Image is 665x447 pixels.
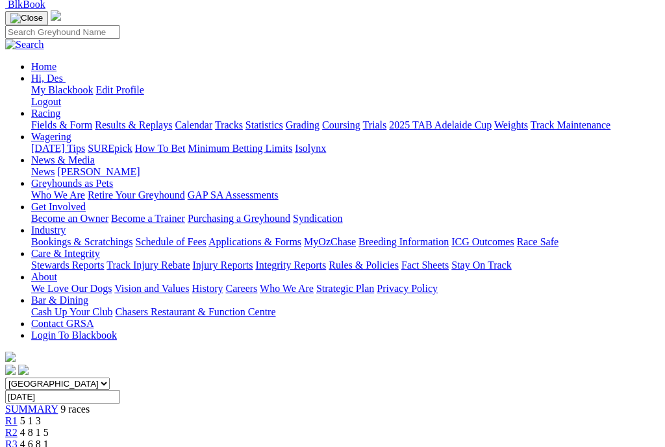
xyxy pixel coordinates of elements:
[5,427,18,438] a: R2
[531,119,610,130] a: Track Maintenance
[255,260,326,271] a: Integrity Reports
[188,189,279,200] a: GAP SA Assessments
[31,201,86,212] a: Get Involved
[322,119,360,130] a: Coursing
[31,131,71,142] a: Wagering
[31,236,132,247] a: Bookings & Scratchings
[188,143,292,154] a: Minimum Betting Limits
[5,25,120,39] input: Search
[18,365,29,375] img: twitter.svg
[115,306,275,317] a: Chasers Restaurant & Function Centre
[260,283,314,294] a: Who We Are
[31,283,112,294] a: We Love Our Dogs
[31,213,108,224] a: Become an Owner
[31,166,55,177] a: News
[5,415,18,426] a: R1
[31,236,660,248] div: Industry
[95,119,172,130] a: Results & Replays
[245,119,283,130] a: Statistics
[5,39,44,51] img: Search
[51,10,61,21] img: logo-grsa-white.png
[31,73,66,84] a: Hi, Des
[295,143,326,154] a: Isolynx
[362,119,386,130] a: Trials
[5,390,120,404] input: Select date
[31,119,660,131] div: Racing
[135,143,186,154] a: How To Bet
[57,166,140,177] a: [PERSON_NAME]
[31,84,660,108] div: Hi, Des
[107,260,190,271] a: Track Injury Rebate
[31,295,88,306] a: Bar & Dining
[31,224,66,236] a: Industry
[389,119,492,130] a: 2025 TAB Adelaide Cup
[293,213,342,224] a: Syndication
[111,213,185,224] a: Become a Trainer
[20,427,49,438] span: 4 8 1 5
[31,330,117,341] a: Login To Blackbook
[96,84,144,95] a: Edit Profile
[5,11,48,25] button: Toggle navigation
[208,236,301,247] a: Applications & Forms
[31,108,60,119] a: Racing
[192,260,253,271] a: Injury Reports
[31,154,95,165] a: News & Media
[20,415,41,426] span: 5 1 3
[31,143,660,154] div: Wagering
[377,283,438,294] a: Privacy Policy
[31,84,94,95] a: My Blackbook
[10,13,43,23] img: Close
[304,236,356,247] a: MyOzChase
[31,166,660,178] div: News & Media
[88,189,185,200] a: Retire Your Greyhound
[31,318,94,329] a: Contact GRSA
[5,365,16,375] img: facebook.svg
[215,119,243,130] a: Tracks
[31,119,92,130] a: Fields & Form
[494,119,528,130] a: Weights
[31,61,56,72] a: Home
[516,236,558,247] a: Race Safe
[329,260,399,271] a: Rules & Policies
[192,283,223,294] a: History
[286,119,320,130] a: Grading
[358,236,449,247] a: Breeding Information
[31,96,61,107] a: Logout
[316,283,374,294] a: Strategic Plan
[175,119,212,130] a: Calendar
[5,404,58,415] a: SUMMARY
[401,260,449,271] a: Fact Sheets
[31,306,112,317] a: Cash Up Your Club
[225,283,257,294] a: Careers
[31,143,85,154] a: [DATE] Tips
[31,306,660,318] div: Bar & Dining
[5,352,16,362] img: logo-grsa-white.png
[31,248,100,259] a: Care & Integrity
[31,189,85,200] a: Who We Are
[451,260,511,271] a: Stay On Track
[31,178,113,189] a: Greyhounds as Pets
[31,260,660,271] div: Care & Integrity
[60,404,90,415] span: 9 races
[188,213,290,224] a: Purchasing a Greyhound
[31,213,660,224] div: Get Involved
[88,143,132,154] a: SUREpick
[135,236,206,247] a: Schedule of Fees
[31,189,660,201] div: Greyhounds as Pets
[31,283,660,295] div: About
[31,271,57,282] a: About
[31,260,104,271] a: Stewards Reports
[451,236,514,247] a: ICG Outcomes
[31,73,63,84] span: Hi, Des
[114,283,189,294] a: Vision and Values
